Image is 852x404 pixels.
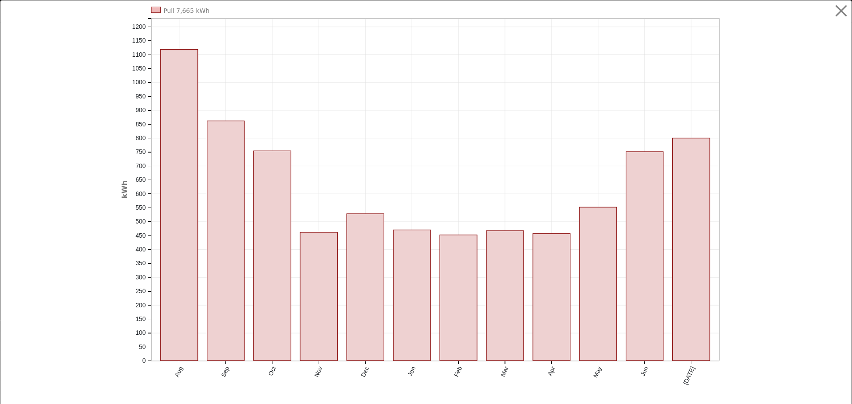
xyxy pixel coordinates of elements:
[136,204,146,211] text: 550
[682,365,696,386] text: [DATE]
[161,49,198,361] rect: onclick=""
[136,190,146,197] text: 600
[132,51,146,58] text: 1100
[440,235,477,361] rect: onclick=""
[220,365,231,378] text: Sep
[136,302,146,309] text: 200
[639,365,650,377] text: Jun
[132,24,146,30] text: 1200
[142,357,146,364] text: 0
[132,37,146,44] text: 1150
[300,232,338,361] rect: onclick=""
[136,246,146,253] text: 400
[499,365,510,378] text: Mar
[406,365,417,377] text: Jan
[393,230,430,360] rect: onclick=""
[136,260,146,267] text: 350
[136,177,146,183] text: 650
[592,365,603,379] text: May
[163,7,209,14] text: Pull 7,665 kWh
[453,365,464,378] text: Feb
[533,234,570,361] rect: onclick=""
[136,329,146,336] text: 100
[626,152,663,361] rect: onclick=""
[136,232,146,239] text: 450
[313,365,324,378] text: Nov
[120,180,129,199] text: kWh
[267,365,277,377] text: Oct
[136,316,146,322] text: 150
[672,138,710,360] rect: onclick=""
[136,274,146,281] text: 300
[136,135,146,141] text: 800
[360,365,371,378] text: Dec
[136,107,146,114] text: 900
[139,344,146,350] text: 50
[347,214,384,361] rect: onclick=""
[132,79,146,86] text: 1000
[580,207,617,361] rect: onclick=""
[136,218,146,225] text: 500
[136,93,146,100] text: 950
[136,163,146,169] text: 700
[174,365,184,378] text: Aug
[132,65,146,72] text: 1050
[136,121,146,128] text: 850
[486,231,524,361] rect: onclick=""
[207,121,245,361] rect: onclick=""
[136,149,146,155] text: 750
[254,151,291,361] rect: onclick=""
[136,288,146,294] text: 250
[546,365,556,377] text: Apr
